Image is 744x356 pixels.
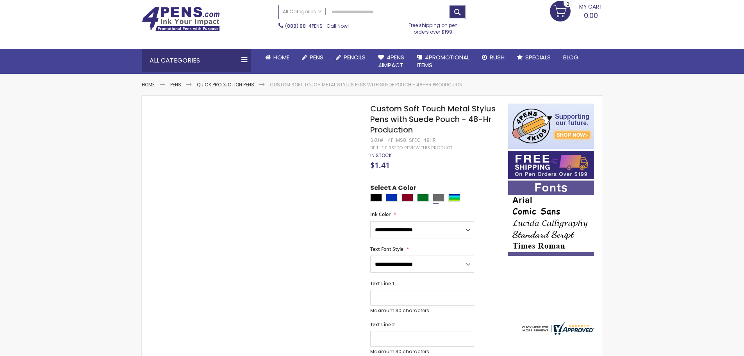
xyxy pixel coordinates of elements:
div: Green [417,194,429,202]
p: Maximum 30 characters [370,308,474,314]
img: font-personalization-examples [508,181,594,256]
div: Free shipping on pen orders over $199 [400,19,466,35]
a: Rush [476,49,511,66]
img: 4pens 4 kids [508,104,594,149]
a: 4pens.com certificate URL [520,330,594,336]
a: All Categories [279,5,326,18]
span: Text Font Style [370,246,403,252]
span: [PERSON_NAME] [514,274,565,282]
span: Blog [563,53,578,61]
span: 0.00 [584,11,598,20]
span: - Call Now! [285,23,349,29]
a: Home [259,49,296,66]
strong: SKU [370,137,385,143]
span: 4PROMOTIONAL ITEMS [417,53,469,69]
span: Home [273,53,289,61]
li: Custom Soft Touch Metal Stylus Pens with Suede Pouch - 48-Hr Production [270,82,462,88]
span: Text Line 2 [370,321,395,328]
a: Blog [557,49,585,66]
div: Burgundy [401,194,413,202]
div: Fantastic [514,286,589,292]
a: Pencils [330,49,372,66]
a: Home [142,81,155,88]
a: 4Pens4impact [372,49,410,74]
div: Black [370,194,382,202]
a: 0.00 0 [550,1,603,20]
a: Be the first to review this product [370,145,452,151]
span: Custom Soft Touch Metal Stylus Pens with Suede Pouch - 48-Hr Production [370,103,496,135]
div: Blue [386,194,398,202]
a: 4PROMOTIONALITEMS [410,49,476,74]
a: Pens [170,81,181,88]
span: 0 [566,0,569,8]
span: Pencils [344,53,366,61]
a: (888) 88-4PENS [285,23,323,29]
span: Rush [490,53,505,61]
a: Specials [511,49,557,66]
span: All Categories [283,9,322,15]
div: Grey [433,194,444,202]
span: 4Pens 4impact [378,53,404,69]
img: 4pens.com widget logo [520,322,594,335]
p: Maximum 30 characters [370,349,474,355]
span: Ink Color [370,211,391,218]
span: $1.41 [370,160,390,170]
span: Select A Color [370,184,416,194]
img: 4Pens Custom Pens and Promotional Products [142,7,220,32]
img: Free shipping on orders over $199 [508,151,594,179]
div: Availability [370,152,392,159]
span: Specials [525,53,551,61]
a: Pens [296,49,330,66]
div: Assorted [448,194,460,202]
span: Pens [310,53,323,61]
a: Quick Production Pens [197,81,254,88]
div: All Categories [142,49,251,72]
div: 4P-MS8-SPEC-48HR [388,137,436,143]
span: Text Line 1 [370,280,395,287]
span: In stock [370,152,392,159]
